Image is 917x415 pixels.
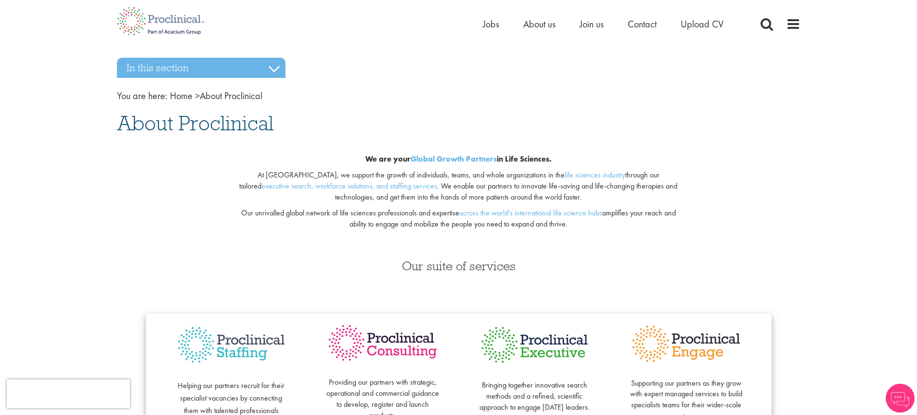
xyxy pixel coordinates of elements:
img: Proclinical Executive [478,323,591,366]
a: Global Growth Partners [411,154,497,164]
p: At [GEOGRAPHIC_DATA], we support the growth of individuals, teams, and whole organizations in the... [233,170,684,203]
b: We are your in Life Sciences. [365,154,552,164]
img: Proclinical Consulting [326,323,439,363]
a: life sciences industry [565,170,625,180]
img: Proclinical Engage [630,323,743,365]
iframe: reCAPTCHA [7,379,130,408]
span: About Proclinical [117,110,273,136]
a: across the world's international life science hubs [459,208,602,218]
img: Proclinical Staffing [175,323,288,367]
p: Our unrivalled global network of life sciences professionals and expertise amplifies your reach a... [233,208,684,230]
span: About Proclinical [170,89,262,102]
a: Join us [580,18,604,30]
span: You are here: [117,89,168,102]
a: Contact [628,18,657,30]
h3: In this section [117,58,285,78]
p: Bringing together innovative search methods and a refined, scientific approach to engage [DATE] l... [478,369,591,413]
a: Upload CV [681,18,723,30]
img: Chatbot [886,384,915,413]
a: Jobs [483,18,499,30]
a: About us [523,18,555,30]
a: executive search, workforce solutions, and staffing services [261,181,437,191]
span: > [195,89,200,102]
h3: Our suite of services [117,260,801,272]
a: breadcrumb link to Home [170,89,193,102]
